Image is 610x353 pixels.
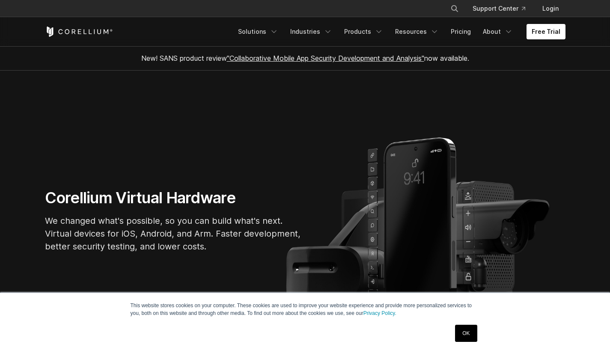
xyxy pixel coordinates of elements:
a: Free Trial [527,24,565,39]
button: Search [447,1,462,16]
a: Privacy Policy. [363,310,396,316]
p: We changed what's possible, so you can build what's next. Virtual devices for iOS, Android, and A... [45,214,302,253]
a: Support Center [466,1,532,16]
a: Products [339,24,388,39]
div: Navigation Menu [233,24,565,39]
a: Resources [390,24,444,39]
a: Pricing [446,24,476,39]
a: Corellium Home [45,27,113,37]
a: Solutions [233,24,283,39]
a: "Collaborative Mobile App Security Development and Analysis" [227,54,424,62]
span: New! SANS product review now available. [141,54,469,62]
a: OK [455,325,477,342]
h1: Corellium Virtual Hardware [45,188,302,208]
a: Login [536,1,565,16]
a: Industries [285,24,337,39]
a: About [478,24,518,39]
p: This website stores cookies on your computer. These cookies are used to improve your website expe... [131,302,480,317]
div: Navigation Menu [440,1,565,16]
